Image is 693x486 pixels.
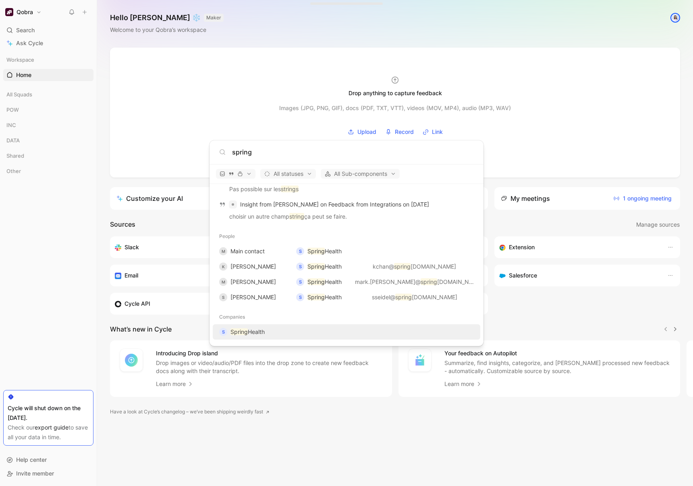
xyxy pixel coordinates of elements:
span: mark.[PERSON_NAME]@ [355,278,421,285]
mark: Spring [307,263,325,270]
span: Health [325,263,342,270]
a: Insight from [PERSON_NAME] on Feedback from Integrations on [DATE]choisir un autre champstringça ... [213,197,480,224]
mark: spring [421,278,437,285]
span: [DOMAIN_NAME] [437,278,483,285]
button: All statuses [260,169,316,179]
span: All statuses [264,169,312,179]
span: kchan@ [373,263,394,270]
div: K [219,263,227,271]
mark: strings [281,186,299,192]
div: S [219,328,227,336]
span: Insight from [PERSON_NAME] on Feedback from Integrations on [DATE] [240,201,429,208]
span: [DOMAIN_NAME] [412,294,457,300]
mark: Spring [307,278,325,285]
span: [DOMAIN_NAME] [411,263,456,270]
mark: Spring [307,294,325,300]
div: Companies [210,310,483,324]
div: M [219,278,227,286]
span: Health [248,328,265,335]
span: Health [325,278,342,285]
span: All Sub-components [324,169,396,179]
mark: Spring [307,248,325,254]
mark: Spring [230,328,248,335]
span: [PERSON_NAME] [230,263,276,270]
div: S [219,293,227,301]
span: sseidel@ [372,294,395,300]
button: All Sub-components [321,169,400,179]
mark: string [289,213,304,220]
mark: spring [395,294,412,300]
div: M [219,247,227,255]
button: K[PERSON_NAME]SSpringHealthkchan@spring[DOMAIN_NAME] [213,259,480,274]
button: S[PERSON_NAME]SSpringHealthsseidel@spring[DOMAIN_NAME] [213,290,480,305]
div: S [296,263,304,271]
p: choisir un autre champ ça peut se faire. [215,212,478,224]
p: Pas possible sur les [215,184,478,196]
button: SSpringHealth [213,324,480,340]
input: Type a command or search anything [232,147,474,157]
div: S [296,278,304,286]
mark: spring [394,263,411,270]
div: People [210,229,483,244]
span: [PERSON_NAME] [230,278,276,285]
button: MMain contactSSpringHealth [213,244,480,259]
span: Main contact [230,248,265,254]
div: S [296,293,304,301]
span: Health [325,294,342,300]
span: Health [325,248,342,254]
span: [PERSON_NAME] [230,294,276,300]
button: M[PERSON_NAME]SSpringHealthmark.[PERSON_NAME]@spring[DOMAIN_NAME] [213,274,480,290]
div: S [296,247,304,255]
